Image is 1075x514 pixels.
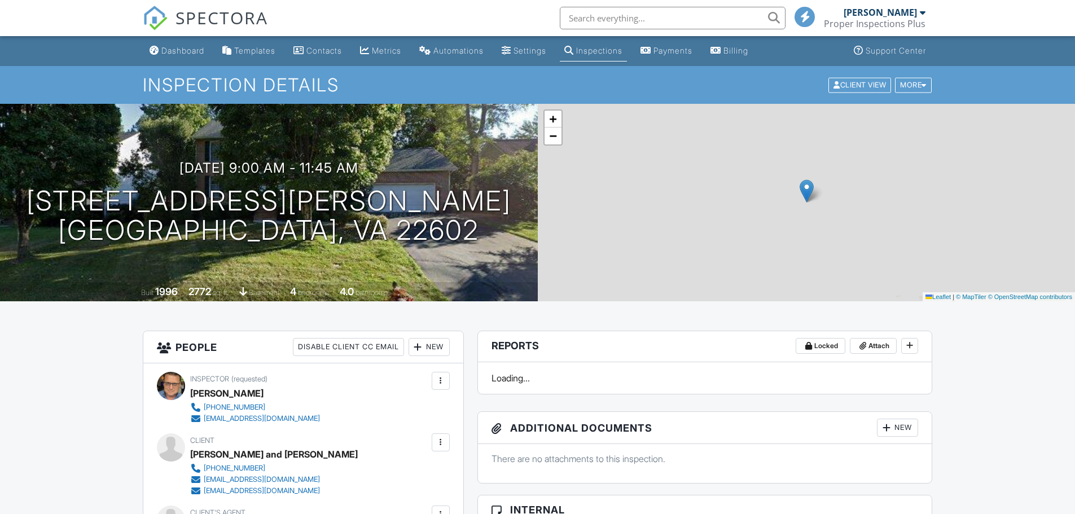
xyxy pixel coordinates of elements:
[234,46,275,55] div: Templates
[213,288,229,297] span: sq. ft.
[204,403,265,412] div: [PHONE_NUMBER]
[895,77,932,93] div: More
[204,475,320,484] div: [EMAIL_ADDRESS][DOMAIN_NAME]
[141,288,153,297] span: Built
[289,41,346,61] a: Contacts
[306,46,342,55] div: Contacts
[828,77,891,93] div: Client View
[824,18,925,29] div: Proper Inspections Plus
[143,75,933,95] h1: Inspection Details
[190,402,320,413] a: [PHONE_NUMBER]
[560,7,786,29] input: Search everything...
[653,46,692,55] div: Payments
[204,464,265,473] div: [PHONE_NUMBER]
[190,375,229,383] span: Inspector
[190,485,349,497] a: [EMAIL_ADDRESS][DOMAIN_NAME]
[293,338,404,356] div: Disable Client CC Email
[988,293,1072,300] a: © OpenStreetMap contributors
[549,129,556,143] span: −
[844,7,917,18] div: [PERSON_NAME]
[190,446,358,463] div: [PERSON_NAME] and [PERSON_NAME]
[143,6,168,30] img: The Best Home Inspection Software - Spectora
[356,288,388,297] span: bathrooms
[478,412,932,444] h3: Additional Documents
[204,414,320,423] div: [EMAIL_ADDRESS][DOMAIN_NAME]
[188,285,211,297] div: 2772
[560,41,627,61] a: Inspections
[497,41,551,61] a: Settings
[190,385,264,402] div: [PERSON_NAME]
[27,186,511,246] h1: [STREET_ADDRESS][PERSON_NAME] [GEOGRAPHIC_DATA], VA 22602
[636,41,697,61] a: Payments
[953,293,954,300] span: |
[298,288,329,297] span: bedrooms
[143,331,463,363] h3: People
[706,41,753,61] a: Billing
[231,375,267,383] span: (requested)
[866,46,926,55] div: Support Center
[549,112,556,126] span: +
[433,46,484,55] div: Automations
[545,128,561,144] a: Zoom out
[827,80,894,89] a: Client View
[290,285,296,297] div: 4
[179,160,358,175] h3: [DATE] 9:00 am - 11:45 am
[576,46,622,55] div: Inspections
[356,41,406,61] a: Metrics
[190,413,320,424] a: [EMAIL_ADDRESS][DOMAIN_NAME]
[340,285,354,297] div: 4.0
[723,46,748,55] div: Billing
[545,111,561,128] a: Zoom in
[218,41,280,61] a: Templates
[190,474,349,485] a: [EMAIL_ADDRESS][DOMAIN_NAME]
[143,15,268,39] a: SPECTORA
[145,41,209,61] a: Dashboard
[190,463,349,474] a: [PHONE_NUMBER]
[249,288,279,297] span: basement
[415,41,488,61] a: Automations (Basic)
[204,486,320,495] div: [EMAIL_ADDRESS][DOMAIN_NAME]
[877,419,918,437] div: New
[372,46,401,55] div: Metrics
[155,285,178,297] div: 1996
[956,293,986,300] a: © MapTiler
[800,179,814,203] img: Marker
[190,436,214,445] span: Client
[849,41,931,61] a: Support Center
[175,6,268,29] span: SPECTORA
[514,46,546,55] div: Settings
[409,338,450,356] div: New
[161,46,204,55] div: Dashboard
[925,293,951,300] a: Leaflet
[492,453,919,465] p: There are no attachments to this inspection.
